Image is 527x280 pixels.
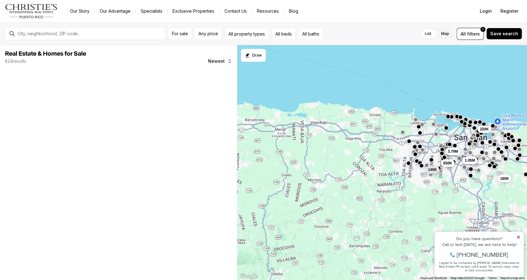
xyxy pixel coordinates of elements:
div: Do you have questions? [6,14,89,18]
span: Login [480,9,492,14]
div: Call or text [DATE], we are here to help! [6,20,89,24]
span: Register [500,9,518,14]
span: 220K [480,127,489,132]
button: 145K [425,166,439,173]
button: Save search [486,28,522,40]
span: filters [467,31,480,37]
button: For sale [168,28,192,40]
button: Allfilters1 [457,28,484,40]
a: Exclusive Properties [168,7,219,15]
button: 650K [441,159,454,167]
button: Any price [194,28,222,40]
button: All baths [298,28,323,40]
a: Specialists [136,7,167,15]
span: Real Estate & Homes for Sale [5,51,86,57]
a: Our Story [65,7,94,15]
span: For sale [172,31,188,36]
button: Start drawing [241,49,266,62]
span: 1 [482,27,483,32]
span: Newest [208,59,225,64]
button: 220K [477,125,491,133]
button: 180K [497,175,511,182]
label: Map [436,28,454,39]
button: Newest [204,55,236,67]
span: I agree to be contacted by [PERSON_NAME] International Real Estate PR via text, call & email. To ... [8,38,88,50]
button: Login [476,5,496,17]
a: Blog [284,7,303,15]
button: Contact Us [220,7,252,15]
span: 180K [500,176,509,181]
span: Save search [490,31,518,36]
button: 1.05M [462,156,477,164]
span: [PHONE_NUMBER] [25,29,77,35]
button: 3.79M [445,147,460,155]
button: Register [497,5,522,17]
button: All beds [271,28,296,40]
span: 650K [443,161,452,166]
span: 145K [428,167,437,172]
label: List [420,28,436,39]
span: Any price [199,31,218,36]
img: logo [5,4,58,19]
span: All [461,31,466,37]
span: 1.05M [465,158,475,163]
span: 3.79M [448,149,458,154]
a: Our Advantage [95,7,136,15]
button: All property types [224,28,269,40]
a: Resources [252,7,284,15]
p: 824 results [5,59,26,64]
